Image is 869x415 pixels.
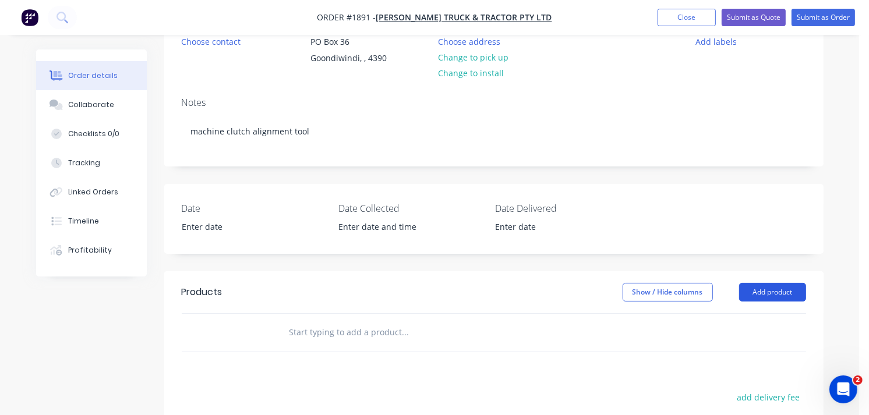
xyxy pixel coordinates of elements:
div: Notes [182,97,806,108]
div: Collaborate [68,100,114,110]
button: Linked Orders [36,178,147,207]
button: Choose address [432,33,507,49]
iframe: Intercom live chat [829,375,857,403]
div: PO Box 36Goondiwindi, , 4390 [301,33,417,70]
button: Tracking [36,148,147,178]
a: [PERSON_NAME] Truck & Tractor Pty Ltd [376,12,552,23]
label: Date Delivered [495,201,641,215]
button: Change to install [432,65,510,81]
button: Timeline [36,207,147,236]
button: Close [658,9,716,26]
div: Timeline [68,216,99,226]
button: Profitability [36,236,147,265]
div: Goondiwindi, , 4390 [310,50,407,66]
div: PO Box 36 [310,34,407,50]
input: Enter date [487,218,632,236]
div: Products [182,285,222,299]
div: Order details [68,70,118,81]
div: machine clutch alignment tool [182,113,806,149]
input: Enter date and time [330,218,475,236]
input: Start typing to add a product... [289,321,522,344]
button: Checklists 0/0 [36,119,147,148]
div: Linked Orders [68,187,118,197]
button: Change to pick up [432,49,515,65]
span: 2 [853,375,863,385]
button: Choose contact [175,33,246,49]
button: Submit as Quote [722,9,786,26]
div: Checklists 0/0 [68,129,119,139]
button: Submit as Order [792,9,855,26]
button: Add product [739,283,806,302]
div: Profitability [68,245,112,256]
label: Date Collected [338,201,484,215]
button: Show / Hide columns [623,283,713,302]
label: Date [182,201,327,215]
input: Enter date [174,218,319,236]
img: Factory [21,9,38,26]
button: Order details [36,61,147,90]
button: add delivery fee [731,389,806,405]
button: Add labels [690,33,743,49]
button: Collaborate [36,90,147,119]
div: Tracking [68,158,100,168]
span: Order #1891 - [317,12,376,23]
